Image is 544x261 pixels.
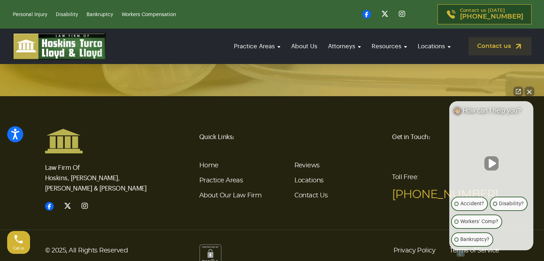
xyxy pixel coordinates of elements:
p: Accident? [460,200,484,208]
a: Bankruptcy [87,12,113,17]
button: Close Intaker Chat Widget [524,87,534,97]
p: Law Firm Of Hoskins, [PERSON_NAME], [PERSON_NAME] & [PERSON_NAME] [45,154,152,194]
a: [PHONE_NUMBER] [392,189,498,200]
a: Locations [294,177,323,184]
p: © 2025, All Rights Reserved [45,244,191,257]
a: Attorneys [324,36,364,56]
a: Home [199,162,219,169]
h6: Quick Links: [199,128,383,146]
a: Disability [56,12,78,17]
p: Bankruptcy? [460,235,489,244]
a: Practice Areas [230,36,284,56]
a: Contact us [DATE][PHONE_NUMBER] [437,4,531,24]
a: Resources [368,36,411,56]
a: Workers Compensation [122,12,176,17]
a: Content Protection by DMCA.com [199,252,221,258]
span: [PHONE_NUMBER] [460,13,523,20]
a: Contact Us [294,192,328,199]
a: Personal Injury [13,12,47,17]
img: logo [13,33,106,60]
a: Reviews [294,162,319,169]
a: Privacy Policy [393,244,435,257]
span: Call us [13,246,24,250]
a: Open intaker chat [456,250,465,257]
button: Unmute video [484,156,499,171]
a: Locations [414,36,454,56]
h6: Get in Touch: [392,128,499,146]
div: 👋🏼 How can I help you? [449,107,533,118]
p: Contact us [DATE] [460,8,523,20]
p: Toll Free: [392,169,499,203]
p: Workers' Comp? [460,217,498,226]
img: Hoskins and Turco Logo [45,128,83,153]
a: Open direct chat [513,87,523,97]
p: Disability? [499,200,524,208]
a: About Our Law Firm [199,192,261,199]
a: Practice Areas [199,177,243,184]
a: Contact us [469,37,531,55]
a: About Us [288,36,321,56]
